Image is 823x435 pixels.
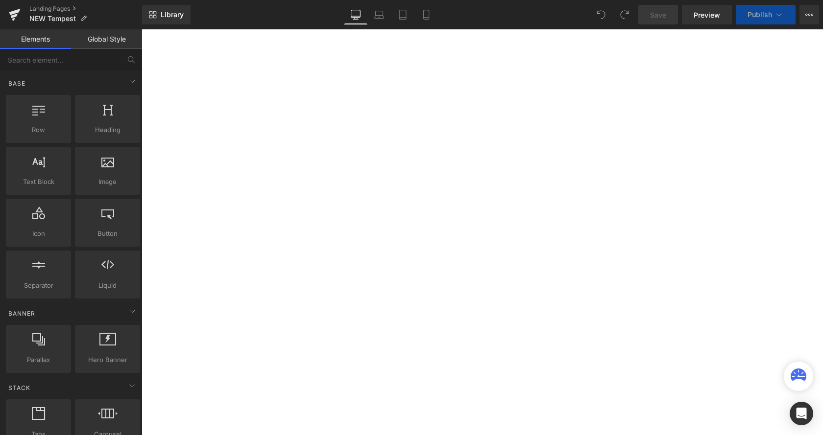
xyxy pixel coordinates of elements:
[414,5,438,24] a: Mobile
[7,383,31,392] span: Stack
[29,5,142,13] a: Landing Pages
[799,5,819,24] button: More
[790,402,813,425] div: Open Intercom Messenger
[9,125,68,135] span: Row
[748,11,772,19] span: Publish
[7,79,26,88] span: Base
[78,280,137,291] span: Liquid
[78,355,137,365] span: Hero Banner
[367,5,391,24] a: Laptop
[9,280,68,291] span: Separator
[615,5,634,24] button: Redo
[71,29,142,49] a: Global Style
[391,5,414,24] a: Tablet
[29,15,76,23] span: NEW Tempest
[736,5,796,24] button: Publish
[161,10,184,19] span: Library
[78,177,137,187] span: Image
[682,5,732,24] a: Preview
[694,10,720,20] span: Preview
[78,229,137,239] span: Button
[7,309,36,318] span: Banner
[650,10,666,20] span: Save
[344,5,367,24] a: Desktop
[591,5,611,24] button: Undo
[142,5,191,24] a: New Library
[9,229,68,239] span: Icon
[78,125,137,135] span: Heading
[9,355,68,365] span: Parallax
[9,177,68,187] span: Text Block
